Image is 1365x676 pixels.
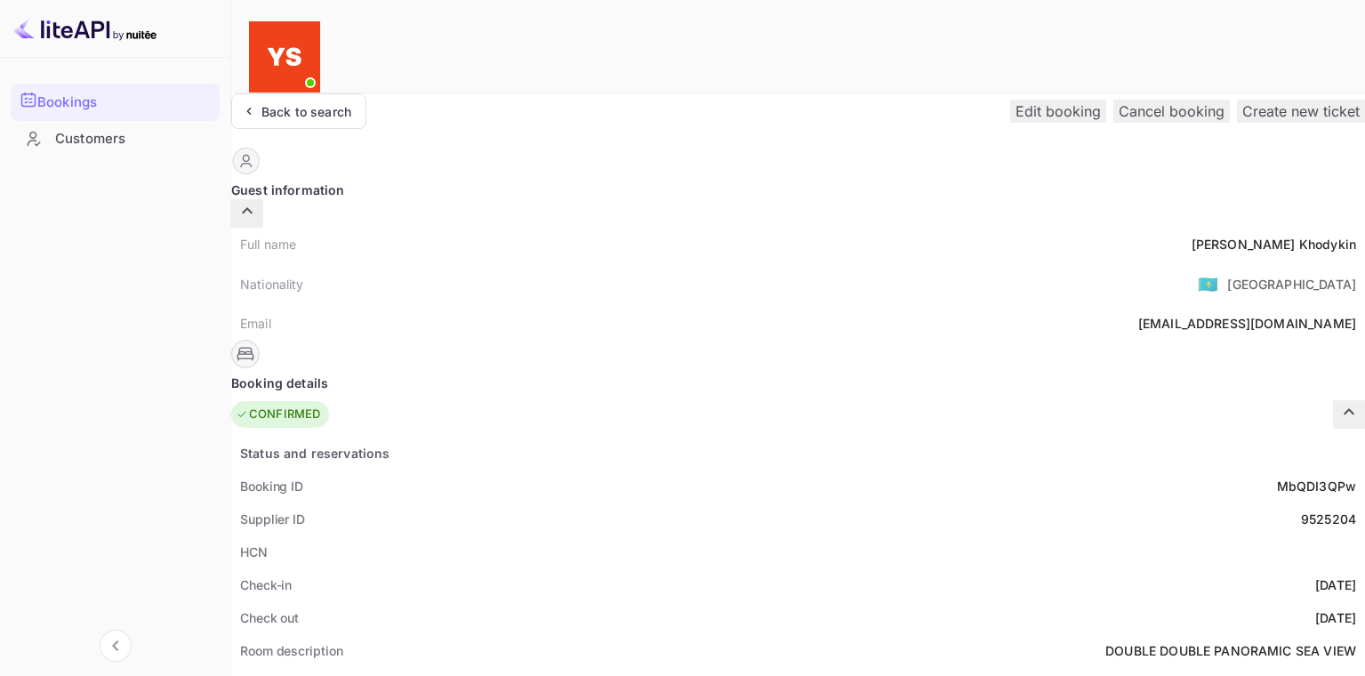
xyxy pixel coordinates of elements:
a: Customers [11,122,220,155]
div: Full name [240,235,296,253]
div: Check out [240,608,299,627]
div: Nationality [240,275,304,294]
div: [PERSON_NAME] Khodykin [1192,235,1356,253]
div: 9525204 [1301,510,1356,528]
span: United States [1198,268,1218,300]
div: Bookings [37,93,211,113]
div: [DATE] [1315,608,1356,627]
div: Bookings [11,84,220,121]
div: MbQDI3QPw [1277,477,1356,495]
div: Booking ID [240,477,303,495]
button: Create new ticket [1237,100,1365,123]
div: [GEOGRAPHIC_DATA] [1227,275,1356,294]
div: Guest information [231,181,1365,199]
button: Cancel booking [1113,100,1230,123]
div: Check-in [240,575,292,594]
a: Bookings [11,84,220,119]
div: DOUBLE DOUBLE PANORAMIC SEA VIEW [1105,641,1356,660]
div: Back to search [261,102,351,121]
div: [DATE] [1315,575,1356,594]
div: Customers [11,122,220,157]
button: Collapse navigation [100,630,132,662]
div: HCN [240,543,268,561]
img: LiteAPI logo [14,14,157,43]
div: [EMAIL_ADDRESS][DOMAIN_NAME] [1138,314,1356,333]
div: Email [240,314,271,333]
img: Yandex Support [249,21,320,93]
div: Supplier ID [240,510,305,528]
div: Customers [55,129,211,149]
div: CONFIRMED [236,406,320,423]
div: Room description [240,641,342,660]
div: Booking details [231,374,1365,392]
button: Edit booking [1010,100,1106,123]
div: Status and reservations [240,444,389,463]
